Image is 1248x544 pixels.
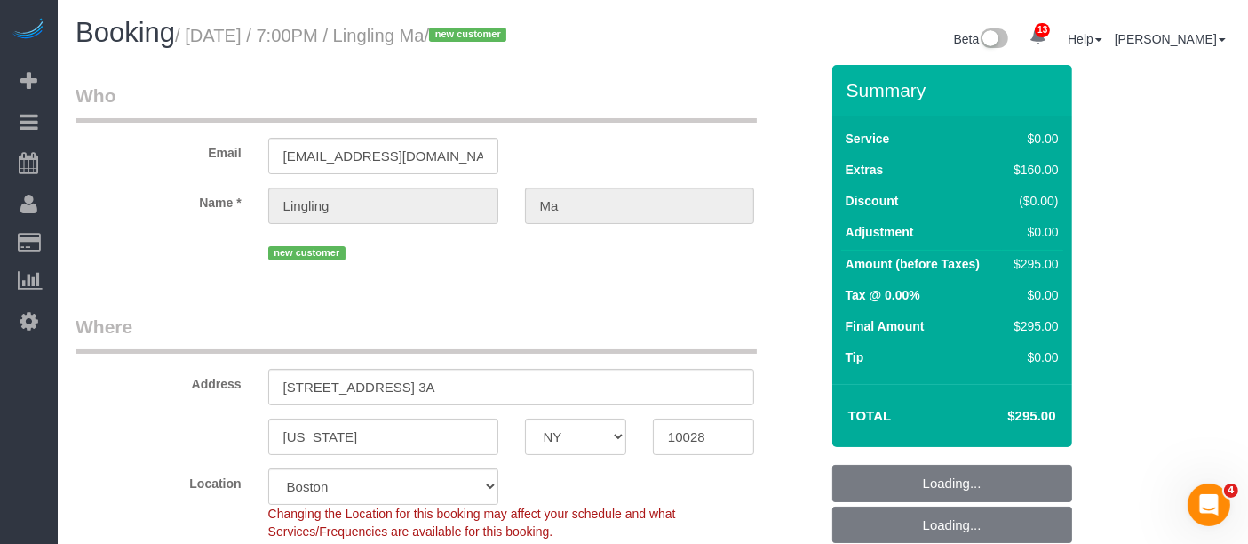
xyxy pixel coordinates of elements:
[1035,23,1050,37] span: 13
[1006,286,1058,304] div: $0.00
[62,468,255,492] label: Location
[429,28,506,42] span: new customer
[76,17,175,48] span: Booking
[954,409,1055,424] h4: $295.00
[846,130,890,148] label: Service
[268,419,498,455] input: City
[11,18,46,43] img: Automaid Logo
[62,369,255,393] label: Address
[1224,484,1238,498] span: 4
[1006,255,1058,273] div: $295.00
[1006,161,1058,179] div: $160.00
[1006,348,1058,366] div: $0.00
[846,161,884,179] label: Extras
[846,317,925,335] label: Final Amount
[848,408,892,423] strong: Total
[425,26,513,45] span: /
[62,138,255,162] label: Email
[268,188,498,224] input: First Name
[1006,130,1058,148] div: $0.00
[76,314,757,354] legend: Where
[847,80,1063,100] h3: Summary
[846,192,899,210] label: Discount
[268,246,346,260] span: new customer
[1115,32,1226,46] a: [PERSON_NAME]
[954,32,1009,46] a: Beta
[175,26,512,45] small: / [DATE] / 7:00PM / Lingling Ma
[846,223,914,241] label: Adjustment
[62,188,255,212] label: Name *
[1021,18,1055,57] a: 13
[979,28,1008,52] img: New interface
[846,255,980,273] label: Amount (before Taxes)
[653,419,754,455] input: Zip Code
[846,348,864,366] label: Tip
[1188,484,1230,526] iframe: Intercom live chat
[846,286,920,304] label: Tax @ 0.00%
[268,138,498,174] input: Email
[1068,32,1102,46] a: Help
[525,188,755,224] input: Last Name
[1006,192,1058,210] div: ($0.00)
[1006,317,1058,335] div: $295.00
[268,507,676,539] span: Changing the Location for this booking may affect your schedule and what Services/Frequencies are...
[76,83,757,123] legend: Who
[1006,223,1058,241] div: $0.00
